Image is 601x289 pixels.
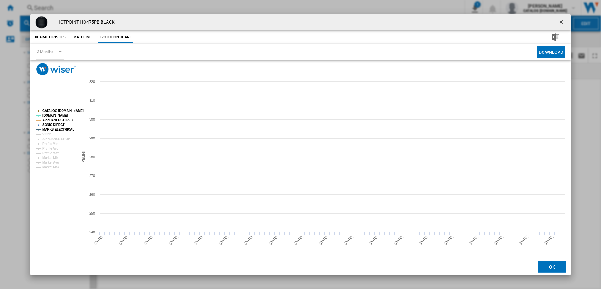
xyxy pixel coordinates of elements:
button: Evolution chart [98,32,133,43]
tspan: [DATE] [443,235,454,245]
tspan: [DATE] [243,235,253,245]
tspan: [DATE] [318,235,328,245]
tspan: MARKS ELECTRICAL [42,128,74,131]
tspan: 240 [89,230,95,234]
ng-md-icon: getI18NText('BUTTONS.CLOSE_DIALOG') [558,19,566,26]
tspan: VERY [42,133,51,136]
tspan: APPLIANCE SHOP [42,137,70,141]
tspan: Market Min [42,156,58,160]
tspan: [DATE] [168,235,179,245]
tspan: [DATE] [93,235,103,245]
button: OK [538,261,566,273]
tspan: Market Avg [42,161,59,164]
button: getI18NText('BUTTONS.CLOSE_DIALOG') [556,16,568,29]
tspan: 320 [89,80,95,84]
tspan: 260 [89,193,95,196]
img: excel-24x24.png [552,33,559,41]
tspan: [DATE] [218,235,229,245]
tspan: [DOMAIN_NAME] [42,114,68,117]
button: Matching [69,32,96,43]
tspan: [DATE] [468,235,479,245]
tspan: CATALOG [DOMAIN_NAME] [42,109,84,112]
tspan: [DATE] [343,235,354,245]
tspan: Profile Min [42,142,58,145]
tspan: [DATE] [543,235,554,245]
tspan: [DATE] [293,235,304,245]
h4: HOTPOINT HO475PB BLACK [54,19,115,25]
tspan: [DATE] [493,235,504,245]
button: Download [537,46,565,58]
button: Download in Excel [542,32,569,43]
div: 3 Months [37,49,53,54]
tspan: 280 [89,155,95,159]
tspan: [DATE] [118,235,129,245]
tspan: 290 [89,136,95,140]
tspan: APPLIANCES DIRECT [42,118,75,122]
tspan: Profile Avg [42,147,58,150]
tspan: [DATE] [518,235,529,245]
tspan: [DATE] [193,235,203,245]
tspan: [DATE] [418,235,428,245]
tspan: Values [81,151,85,162]
tspan: [DATE] [268,235,278,245]
tspan: 270 [89,174,95,177]
tspan: 310 [89,99,95,102]
tspan: [DATE] [143,235,153,245]
tspan: [DATE] [368,235,378,245]
tspan: Market Max [42,166,59,169]
md-dialog: Product popup [30,14,571,275]
tspan: 250 [89,211,95,215]
tspan: SONIC DIRECT [42,123,64,127]
button: Characteristics [33,32,68,43]
tspan: 300 [89,117,95,121]
tspan: [DATE] [393,235,404,245]
img: e1cecd727f014a890f6a06055d3ef0dc7060d0ac_1.jpg [35,16,48,29]
img: logo_wiser_300x94.png [36,63,76,75]
tspan: Profile Max [42,151,59,155]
